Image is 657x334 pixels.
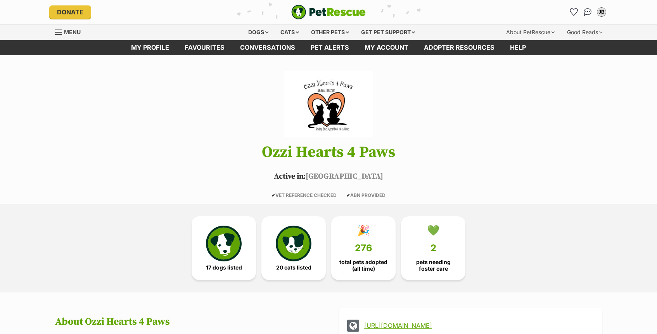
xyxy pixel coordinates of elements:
[346,192,386,198] span: ABN PROVIDED
[275,24,304,40] div: Cats
[567,6,580,18] a: Favourites
[276,226,311,261] img: cat-icon-068c71abf8fe30c970a85cd354bc8e23425d12f6e8612795f06af48be43a487a.svg
[584,8,592,16] img: chat-41dd97257d64d25036548639549fe6c8038ab92f7586957e7f3b1b290dea8141.svg
[581,6,594,18] a: Conversations
[232,40,303,55] a: conversations
[331,216,396,280] a: 🎉 276 total pets adopted (all time)
[55,24,86,38] a: Menu
[356,24,420,40] div: Get pet support
[562,24,608,40] div: Good Reads
[502,40,534,55] a: Help
[401,216,465,280] a: 💚 2 pets needing foster care
[595,6,608,18] button: My account
[291,5,366,19] img: logo-e224e6f780fb5917bec1dbf3a21bbac754714ae5b6737aabdf751b685950b380.svg
[306,24,354,40] div: Other pets
[43,144,614,161] h1: Ozzi Hearts 4 Paws
[271,192,337,198] span: VET REFERENCE CHECKED
[416,40,502,55] a: Adopter resources
[261,216,326,280] a: 20 cats listed
[284,71,373,137] img: Ozzi Hearts 4 Paws
[501,24,560,40] div: About PetRescue
[567,6,608,18] ul: Account quick links
[49,5,91,19] a: Donate
[274,172,306,181] span: Active in:
[357,224,370,236] div: 🎉
[276,264,311,271] span: 20 cats listed
[177,40,232,55] a: Favourites
[271,192,275,198] icon: ✔
[364,322,591,329] a: [URL][DOMAIN_NAME]
[338,259,389,271] span: total pets adopted (all time)
[357,40,416,55] a: My account
[64,29,81,35] span: Menu
[243,24,274,40] div: Dogs
[291,5,366,19] a: PetRescue
[598,8,605,16] div: JB
[408,259,459,271] span: pets needing foster care
[55,316,318,328] h2: About Ozzi Hearts 4 Paws
[192,216,256,280] a: 17 dogs listed
[355,243,372,254] span: 276
[43,171,614,183] p: [GEOGRAPHIC_DATA]
[206,264,242,271] span: 17 dogs listed
[206,226,242,261] img: petrescue-icon-eee76f85a60ef55c4a1927667547b313a7c0e82042636edf73dce9c88f694885.svg
[427,224,439,236] div: 💚
[303,40,357,55] a: Pet alerts
[123,40,177,55] a: My profile
[431,243,436,254] span: 2
[346,192,350,198] icon: ✔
